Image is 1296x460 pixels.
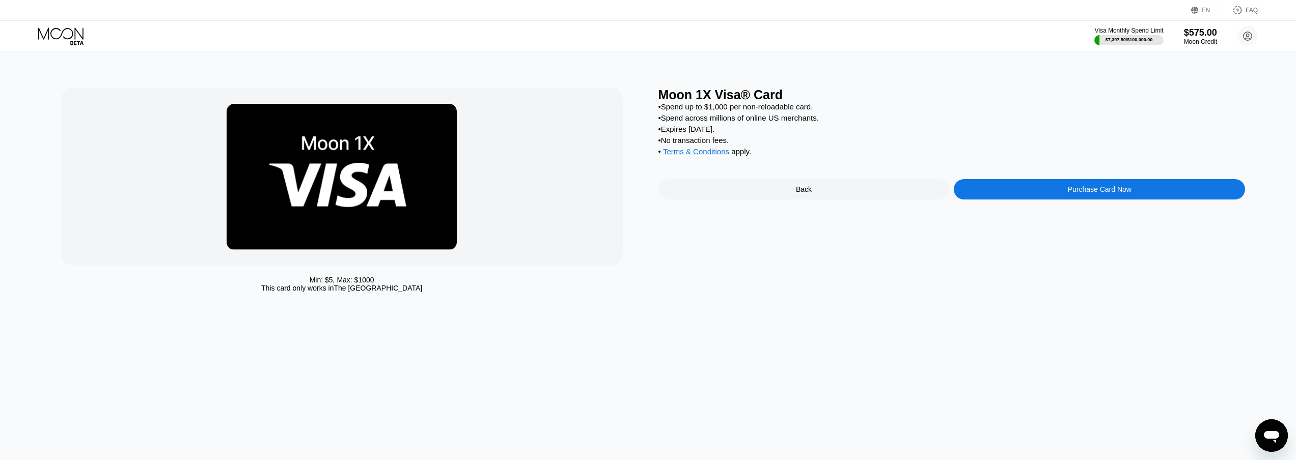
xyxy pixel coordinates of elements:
div: Visa Monthly Spend Limit$7,397.50/$100,000.00 [1094,27,1163,45]
div: EN [1202,7,1210,14]
div: Terms & Conditions [663,147,729,158]
div: • No transaction fees. [658,136,1246,145]
div: Visa Monthly Spend Limit [1094,27,1163,34]
div: FAQ [1222,5,1258,15]
div: Purchase Card Now [1068,185,1132,193]
div: Purchase Card Now [954,179,1245,199]
div: Back [658,179,950,199]
div: $575.00 [1184,27,1217,38]
div: • Spend up to $1,000 per non-reloadable card. [658,102,1246,111]
div: • apply . [658,147,1246,158]
div: $575.00Moon Credit [1184,27,1217,45]
div: EN [1191,5,1222,15]
div: Min: $ 5 , Max: $ 1000 [310,276,374,284]
div: • Expires [DATE]. [658,125,1246,133]
div: Moon Credit [1184,38,1217,45]
div: Moon 1X Visa® Card [658,88,1246,102]
div: $7,397.50 / $100,000.00 [1106,37,1153,42]
iframe: Кнопка запуска окна обмена сообщениями [1255,419,1288,452]
div: FAQ [1246,7,1258,14]
div: Back [796,185,812,193]
div: • Spend across millions of online US merchants. [658,113,1246,122]
span: Terms & Conditions [663,147,729,156]
div: This card only works in The [GEOGRAPHIC_DATA] [261,284,422,292]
